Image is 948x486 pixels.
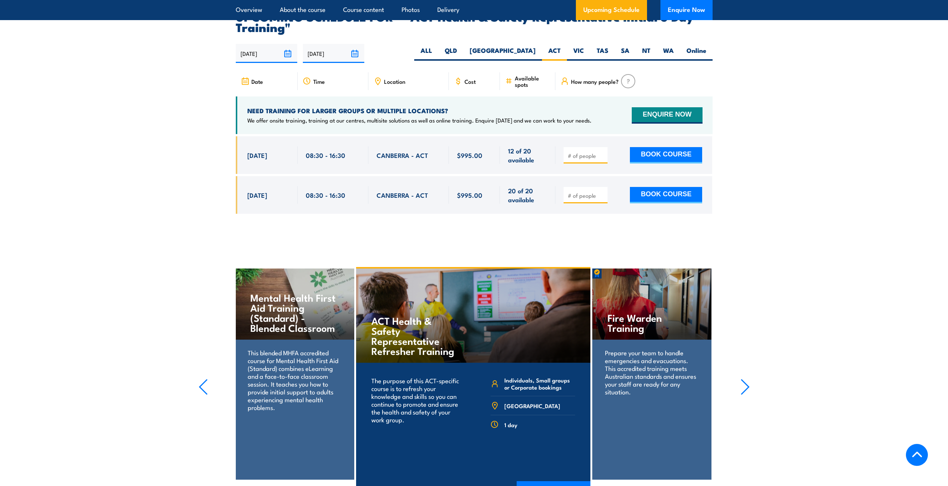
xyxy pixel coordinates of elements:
[247,151,267,159] span: [DATE]
[371,377,463,423] p: The purpose of this ACT-specific course is to refresh your knowledge and skills so you can contin...
[313,78,325,85] span: Time
[504,402,560,409] span: [GEOGRAPHIC_DATA]
[571,78,619,85] span: How many people?
[608,312,696,333] h4: Fire Warden Training
[303,44,364,63] input: To date
[568,152,605,159] input: # of people
[457,151,482,159] span: $995.00
[504,421,517,428] span: 1 day
[236,44,297,63] input: From date
[657,46,680,61] label: WA
[542,46,567,61] label: ACT
[247,117,592,124] p: We offer onsite training, training at our centres, multisite solutions as well as online training...
[306,151,345,159] span: 08:30 - 16:30
[508,146,547,164] span: 12 of 20 available
[438,46,463,61] label: QLD
[632,107,702,124] button: ENQUIRE NOW
[605,349,698,396] p: Prepare your team to handle emergencies and evacuations. This accredited training meets Australia...
[630,147,702,163] button: BOOK COURSE
[248,349,341,411] p: This blended MHFA accredited course for Mental Health First Aid (Standard) combines eLearning and...
[567,46,590,61] label: VIC
[636,46,657,61] label: NT
[615,46,636,61] label: SA
[384,78,405,85] span: Location
[630,187,702,203] button: BOOK COURSE
[247,191,267,199] span: [DATE]
[463,46,542,61] label: [GEOGRAPHIC_DATA]
[251,78,263,85] span: Date
[371,315,459,356] h4: ACT Health & Safety Representative Refresher Training
[377,151,428,159] span: CANBERRA - ACT
[377,191,428,199] span: CANBERRA - ACT
[247,107,592,115] h4: NEED TRAINING FOR LARGER GROUPS OR MULTIPLE LOCATIONS?
[465,78,476,85] span: Cost
[504,377,575,391] span: Individuals, Small groups or Corporate bookings
[568,192,605,199] input: # of people
[680,46,713,61] label: Online
[515,75,550,88] span: Available spots
[457,191,482,199] span: $995.00
[590,46,615,61] label: TAS
[250,292,339,333] h4: Mental Health First Aid Training (Standard) - Blended Classroom
[508,186,547,204] span: 20 of 20 available
[414,46,438,61] label: ALL
[236,11,713,32] h2: UPCOMING SCHEDULE FOR - "ACT Health & Safety Representative Initial 5 Day Training"
[306,191,345,199] span: 08:30 - 16:30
